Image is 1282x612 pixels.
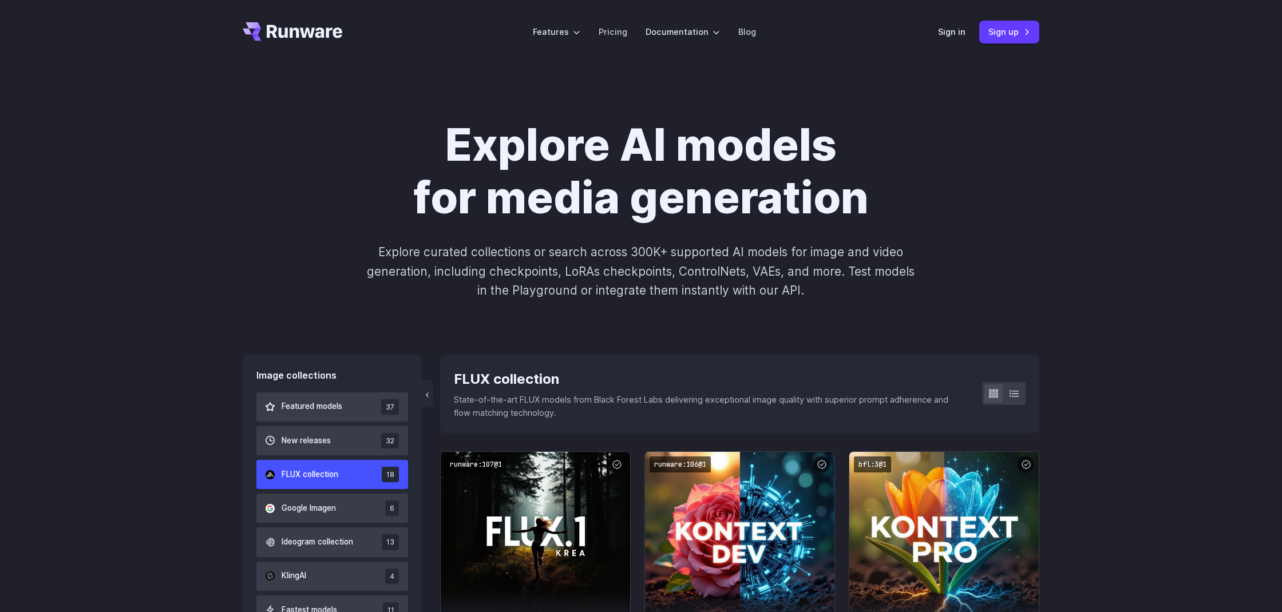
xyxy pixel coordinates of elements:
span: 4 [385,569,399,584]
p: Explore curated collections or search across 300K+ supported AI models for image and video genera... [362,243,920,300]
label: Features [533,25,580,38]
a: Sign up [979,21,1039,43]
code: bfl:3@1 [854,456,891,473]
h1: Explore AI models for media generation [322,119,960,224]
button: KlingAI 4 [256,562,408,591]
code: runware:107@1 [445,456,507,473]
span: 37 [381,399,399,415]
span: 32 [381,433,399,448]
button: Google Imagen 6 [256,494,408,523]
button: Ideogram collection 13 [256,527,408,557]
span: FLUX collection [282,468,338,481]
div: Image collections [256,368,408,383]
button: ‹ [422,380,433,407]
span: 13 [382,534,399,550]
span: Ideogram collection [282,536,353,549]
span: 6 [385,500,399,516]
a: Sign in [938,25,966,38]
label: Documentation [646,25,720,38]
p: State-of-the-art FLUX models from Black Forest Labs delivering exceptional image quality with sup... [454,393,964,419]
span: KlingAI [282,570,306,582]
span: New releases [282,435,331,447]
button: New releases 32 [256,426,408,455]
span: Google Imagen [282,502,336,515]
span: Featured models [282,400,342,413]
button: Featured models 37 [256,392,408,422]
span: 18 [382,467,399,482]
code: runware:106@1 [650,456,711,473]
a: Go to / [243,22,342,41]
button: FLUX collection 18 [256,460,408,489]
div: FLUX collection [454,368,964,390]
a: Blog [738,25,756,38]
a: Pricing [599,25,627,38]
